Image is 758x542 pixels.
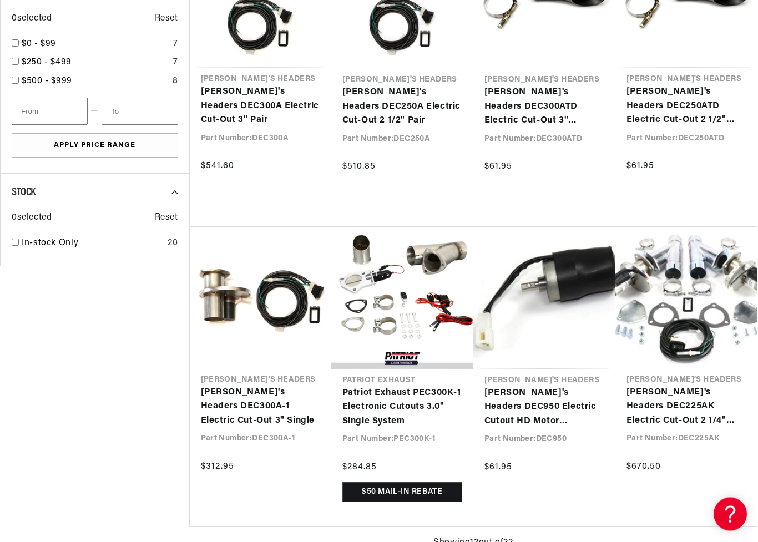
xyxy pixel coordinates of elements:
div: 8 [173,75,178,89]
span: $250 - $499 [22,58,72,67]
span: 0 selected [12,12,52,27]
a: [PERSON_NAME]'s Headers DEC300ATD Electric Cut-Out 3" Stainless Steel Turn Down Each [484,86,604,129]
input: To [102,98,178,125]
span: — [90,104,99,119]
a: [PERSON_NAME]'s Headers DEC950 Electric Cutout HD Motor Replacement [484,387,604,429]
div: 7 [173,38,178,52]
div: 7 [173,56,178,70]
a: [PERSON_NAME]'s Headers DEC300A-1 Electric Cut-Out 3" Single [201,386,320,429]
span: Reset [155,12,178,27]
a: [PERSON_NAME]'s Headers DEC300A Electric Cut-Out 3" Pair [201,85,320,128]
span: Stock [12,188,36,199]
a: Patriot Exhaust PEC300K-1 Electronic Cutouts 3.0" Single System [342,387,462,429]
span: $500 - $999 [22,77,72,86]
span: 0 selected [12,211,52,226]
input: From [12,98,88,125]
div: 20 [168,237,178,251]
span: $0 - $99 [22,40,56,49]
a: In-stock Only [22,237,163,251]
a: [PERSON_NAME]'s Headers DEC250A Electric Cut-Out 2 1/2" Pair [342,86,462,129]
span: Reset [155,211,178,226]
a: [PERSON_NAME]'s Headers DEC250ATD Electric Cut-Out 2 1/2" Stainless Steel Turn Down Each [626,85,746,128]
button: Apply Price Range [12,134,178,159]
a: [PERSON_NAME]'s Headers DEC225AK Electric Cut-Out 2 1/4" Pair with Hook-Up Kit [626,386,746,429]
